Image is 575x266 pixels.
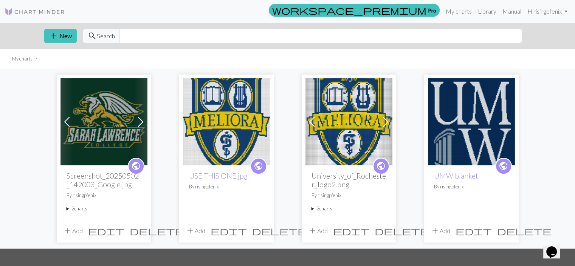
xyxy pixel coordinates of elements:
[305,224,330,238] button: Add
[494,224,554,238] button: Delete
[60,78,147,165] img: Maya's Blanket
[372,224,432,238] button: Delete
[60,224,85,238] button: Add
[376,159,386,174] i: public
[305,117,392,124] a: University_of_Rochester_logo2.png
[12,55,33,62] li: My charts
[428,117,515,124] a: UMW logo
[5,7,65,16] img: Logo
[88,31,97,41] span: search
[272,5,426,16] span: workspace_premium
[183,117,270,124] a: USE THIS ONE.jpg
[254,160,263,172] span: public
[183,224,208,238] button: Add
[189,183,264,190] p: By risingpfenix
[67,171,141,189] h2: Screenshot_20250502_142003_Google.jpg
[333,226,369,236] span: edit
[85,224,127,238] button: Edit
[211,226,247,236] span: edit
[524,4,570,19] a: Hirisingpfenix
[131,160,141,172] span: public
[49,31,58,41] span: add
[88,226,124,236] span: edit
[456,226,492,236] span: edit
[250,224,309,238] button: Delete
[312,171,386,189] h2: University_of_Rochester_logo2.png
[434,171,478,180] a: UMW blanket
[208,224,250,238] button: Edit
[543,236,567,258] iframe: chat widget
[252,226,307,236] span: delete
[269,4,440,17] a: Pro
[475,4,499,19] a: Library
[305,78,392,165] img: University_of_Rochester_logo2.png
[375,226,429,236] span: delete
[308,226,317,236] span: add
[497,226,552,236] span: delete
[67,192,141,199] p: By risingpfenix
[376,160,386,172] span: public
[428,224,453,238] button: Add
[428,78,515,165] img: UMW logo
[434,183,509,190] p: By risingpfenix
[128,158,144,174] a: public
[189,171,248,180] a: USE THIS ONE.jpg
[60,117,147,124] a: Maya's Blanket
[373,158,389,174] a: public
[312,192,386,199] p: By risingpfenix
[67,205,141,212] summary: 2charts
[254,159,263,174] i: public
[499,159,508,174] i: public
[456,226,492,235] i: Edit
[63,226,72,236] span: add
[97,31,115,40] span: Search
[131,159,141,174] i: public
[431,226,440,236] span: add
[499,4,524,19] a: Manual
[499,160,508,172] span: public
[88,226,124,235] i: Edit
[250,158,267,174] a: public
[183,78,270,165] img: USE THIS ONE.jpg
[44,29,77,43] button: New
[443,4,475,19] a: My charts
[333,226,369,235] i: Edit
[453,224,494,238] button: Edit
[211,226,247,235] i: Edit
[130,226,184,236] span: delete
[127,224,187,238] button: Delete
[186,226,195,236] span: add
[312,205,386,212] summary: 2charts
[495,158,512,174] a: public
[330,224,372,238] button: Edit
